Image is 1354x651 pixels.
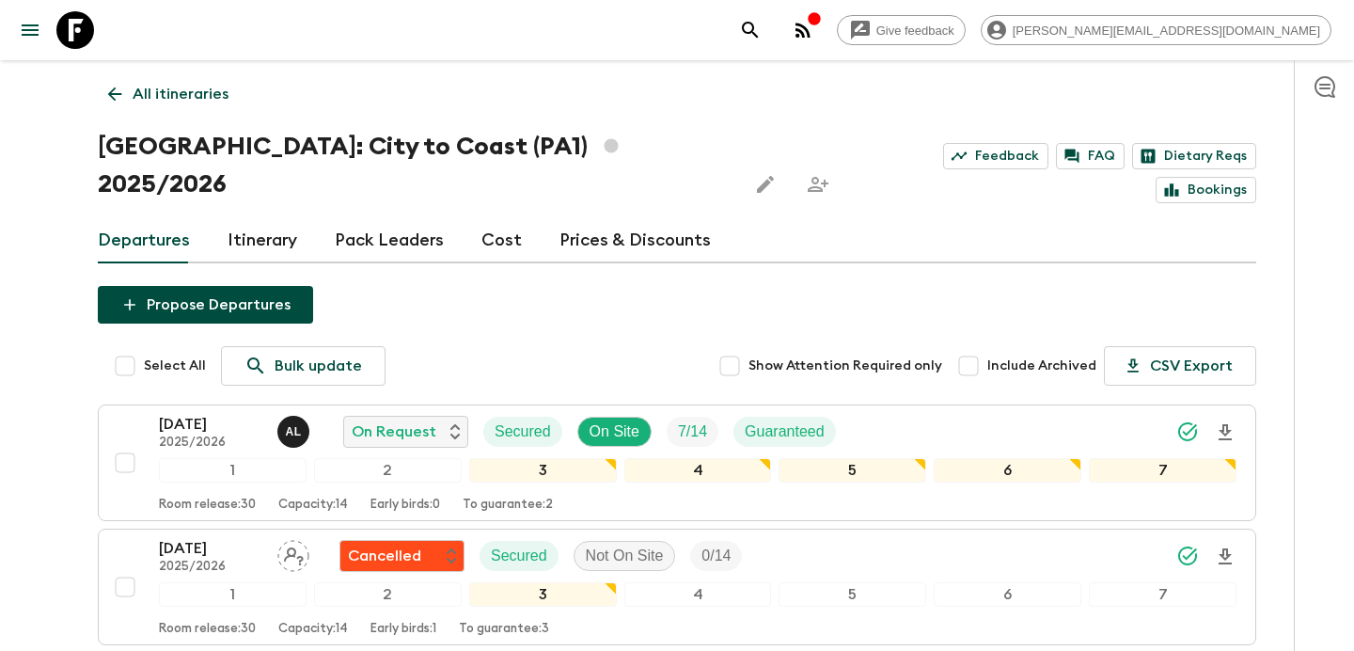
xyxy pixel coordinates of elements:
a: Give feedback [837,15,966,45]
div: 2 [314,582,462,607]
div: 6 [934,458,1081,483]
span: Share this itinerary [799,166,837,203]
p: Secured [491,545,547,567]
button: search adventures [732,11,769,49]
a: Bulk update [221,346,386,386]
p: To guarantee: 3 [459,622,549,637]
p: 0 / 14 [701,545,731,567]
p: On Site [590,421,639,443]
p: Guaranteed [745,421,825,443]
div: 2 [314,458,462,483]
svg: Download Onboarding [1214,421,1236,444]
div: 7 [1089,458,1236,483]
span: Assign pack leader [277,546,309,561]
p: A L [285,424,301,439]
a: Feedback [943,143,1048,169]
div: 3 [469,582,617,607]
div: On Site [577,417,652,447]
svg: Download Onboarding [1214,546,1236,568]
svg: Synced Successfully [1176,545,1199,567]
button: Edit this itinerary [747,166,784,203]
span: Abdiel Luis [277,421,313,437]
div: Flash Pack cancellation [339,540,464,572]
button: CSV Export [1104,346,1256,386]
div: 4 [624,458,772,483]
div: 6 [934,582,1081,607]
div: 1 [159,458,307,483]
div: 4 [624,582,772,607]
a: FAQ [1056,143,1125,169]
a: Bookings [1156,177,1256,203]
span: Give feedback [866,24,965,38]
p: 2025/2026 [159,436,262,451]
p: 2025/2026 [159,560,262,575]
a: Pack Leaders [335,218,444,263]
button: menu [11,11,49,49]
div: 1 [159,582,307,607]
p: All itineraries [133,83,228,105]
div: Trip Fill [690,541,742,571]
button: [DATE]2025/2026Abdiel LuisOn RequestSecuredOn SiteTrip FillGuaranteed1234567Room release:30Capaci... [98,405,1256,521]
a: Prices & Discounts [559,218,711,263]
div: Secured [483,417,562,447]
div: 7 [1089,582,1236,607]
a: All itineraries [98,75,239,113]
p: [DATE] [159,413,262,436]
div: 5 [779,582,926,607]
button: Propose Departures [98,286,313,324]
p: Room release: 30 [159,622,256,637]
h1: [GEOGRAPHIC_DATA]: City to Coast (PA1) 2025/2026 [98,128,732,203]
p: Capacity: 14 [278,498,348,513]
a: Dietary Reqs [1132,143,1256,169]
span: Select All [144,357,206,375]
a: Cost [481,218,522,263]
p: [DATE] [159,537,262,560]
p: Secured [495,421,551,443]
p: Early birds: 1 [370,622,436,637]
p: Early birds: 0 [370,498,440,513]
p: To guarantee: 2 [463,498,553,513]
p: Not On Site [586,545,664,567]
div: 5 [779,458,926,483]
a: Itinerary [228,218,297,263]
p: On Request [352,421,436,443]
div: Not On Site [574,541,676,571]
p: Room release: 30 [159,498,256,513]
button: AL [277,416,313,448]
div: [PERSON_NAME][EMAIL_ADDRESS][DOMAIN_NAME] [981,15,1331,45]
svg: Synced Successfully [1176,421,1199,443]
button: [DATE]2025/2026Assign pack leaderFlash Pack cancellationSecuredNot On SiteTrip Fill1234567Room re... [98,529,1256,645]
div: Trip Fill [667,417,718,447]
p: Cancelled [348,545,421,567]
span: [PERSON_NAME][EMAIL_ADDRESS][DOMAIN_NAME] [1002,24,1330,38]
a: Departures [98,218,190,263]
div: 3 [469,458,617,483]
p: 7 / 14 [678,421,707,443]
p: Capacity: 14 [278,622,348,637]
p: Bulk update [275,355,362,377]
span: Show Attention Required only [748,357,942,375]
div: Secured [480,541,559,571]
span: Include Archived [987,357,1096,375]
